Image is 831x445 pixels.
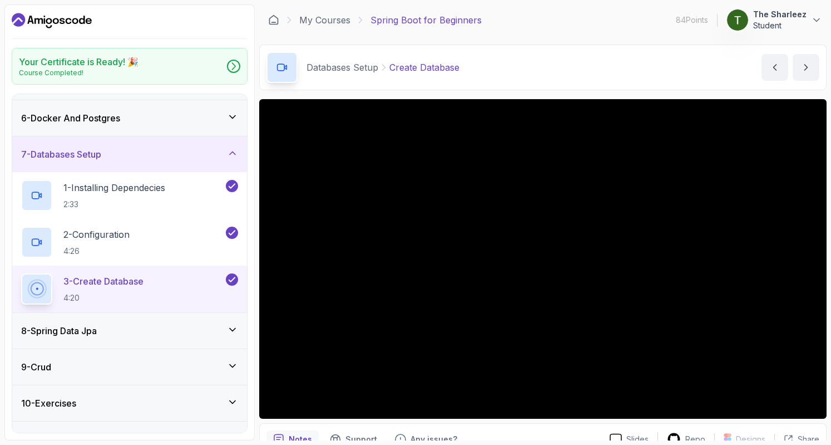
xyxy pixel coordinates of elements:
a: My Courses [299,13,350,27]
button: previous content [761,54,788,81]
p: Databases Setup [306,61,378,74]
p: Student [753,20,807,31]
a: Dashboard [12,12,92,30]
button: 3-Create Database4:20 [21,273,238,305]
p: Slides [626,434,649,445]
button: Share [774,434,819,445]
h2: Your Certificate is Ready! 🎉 [19,55,138,69]
button: 8-Spring Data Jpa [12,313,247,349]
p: Share [798,434,819,445]
h3: 7 - Databases Setup [21,148,101,161]
h3: 10 - Exercises [21,397,76,410]
h3: 9 - Crud [21,360,51,374]
p: 3 - Create Database [63,275,144,288]
h3: 6 - Docker And Postgres [21,111,120,125]
p: Spring Boot for Beginners [370,13,482,27]
p: 1 - Installing Dependecies [63,181,165,194]
p: Create Database [389,61,459,74]
a: Dashboard [268,14,279,26]
button: next content [793,54,819,81]
p: Course Completed! [19,69,138,77]
button: 1-Installing Dependecies2:33 [21,180,238,211]
button: 7-Databases Setup [12,136,247,172]
button: 10-Exercises [12,385,247,421]
iframe: 3 - Create Database [259,99,827,419]
p: Any issues? [410,434,457,445]
p: 2:33 [63,199,165,210]
a: Your Certificate is Ready! 🎉Course Completed! [12,48,248,85]
p: 2 - Configuration [63,228,130,241]
button: 6-Docker And Postgres [12,100,247,136]
p: 4:26 [63,246,130,257]
p: Notes [289,434,312,445]
button: user profile imageThe SharleezStudent [726,9,822,31]
p: Designs [736,434,765,445]
p: 84 Points [676,14,708,26]
p: The Sharleez [753,9,807,20]
a: Slides [601,433,657,445]
p: 4:20 [63,292,144,304]
button: 9-Crud [12,349,247,385]
img: user profile image [727,9,748,31]
button: 2-Configuration4:26 [21,227,238,258]
h3: 8 - Spring Data Jpa [21,324,97,338]
p: Repo [685,434,705,445]
p: Support [345,434,377,445]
